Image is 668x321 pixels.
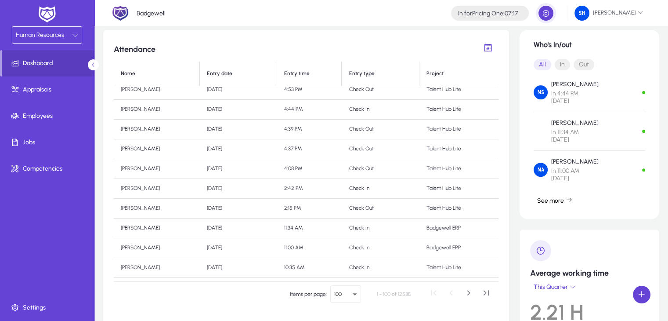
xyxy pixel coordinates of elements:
td: Badgewell ERP [419,219,498,238]
a: Employees [2,103,96,129]
td: [DATE] [200,80,277,100]
td: 10:35 AM [277,258,342,278]
th: Entry time [277,62,342,86]
td: Check In [342,219,419,238]
td: [DATE] [200,278,277,298]
button: This Quarter [530,281,578,292]
td: [PERSON_NAME] [114,258,200,278]
td: Talent Hub Lite [419,80,498,100]
td: [PERSON_NAME] [114,159,200,179]
td: Talent Hub Lite [419,258,498,278]
p: [PERSON_NAME] [551,80,599,88]
td: Check Out [342,139,419,159]
span: Employees [2,112,96,120]
div: Entry date [207,70,232,77]
a: Competencies [2,156,96,182]
td: Talent Hub Lite [419,159,498,179]
td: Check In [342,179,419,199]
button: See more [534,193,576,208]
td: Check In [342,278,419,298]
span: Dashboard [2,59,94,68]
td: [DATE] [200,238,277,258]
div: Name [121,70,135,77]
button: Out [574,59,594,70]
a: Settings [2,295,96,321]
td: [DATE] [200,139,277,159]
td: [PERSON_NAME] [114,238,200,258]
span: This Quarter [532,283,570,291]
td: [DATE] [200,179,277,199]
span: : [503,10,505,17]
button: Next page [460,285,477,303]
img: Mohamed Aboelmagd [534,163,548,177]
td: [DATE] [200,219,277,238]
div: Entry date [207,70,270,77]
span: 100 [334,291,342,297]
span: In 11:00 AM [DATE] [551,167,599,182]
td: [DATE] [200,199,277,219]
p: Average working time [530,268,649,278]
div: Items per page: [290,290,327,299]
td: Check In [342,238,419,258]
div: Entry type [349,70,374,77]
td: Pricing One [419,278,498,298]
td: [DATE] [200,120,277,139]
td: 10:17 AM [277,278,342,298]
h4: Pricing One [458,10,518,17]
span: Settings [2,303,96,312]
span: [PERSON_NAME] [574,6,643,21]
h5: Attendance [114,44,155,54]
td: [PERSON_NAME] [114,219,200,238]
button: In [555,59,570,70]
td: [PERSON_NAME] [114,100,200,120]
img: Mahmoud Samy [534,124,548,138]
h1: Who's In/out [534,40,645,49]
td: Check Out [342,159,419,179]
td: 11:00 AM [277,238,342,258]
td: 2:15 PM [277,199,342,219]
td: [PERSON_NAME] [114,199,200,219]
td: 4:44 PM [277,100,342,120]
td: 2:42 PM [277,179,342,199]
div: Project [426,70,444,77]
p: Badgewell [137,10,166,17]
td: 4:53 PM [277,80,342,100]
mat-paginator: Select page [114,281,498,306]
td: 4:08 PM [277,159,342,179]
img: white-logo.png [36,5,58,24]
td: Check Out [342,80,419,100]
div: Name [121,70,192,77]
td: Talent Hub Lite [419,120,498,139]
span: In 11:34 AM [DATE] [551,128,599,143]
span: Appraisals [2,85,96,94]
a: Jobs [2,129,96,156]
button: Last page [477,285,495,303]
td: Talent Hub Lite [419,139,498,159]
td: [DATE] [200,100,277,120]
a: Appraisals [2,77,96,103]
span: See more [537,197,573,204]
img: 132.png [574,6,589,21]
td: Talent Hub Lite [419,100,498,120]
span: Jobs [2,138,96,147]
td: Check Out [342,120,419,139]
span: Human Resources [16,31,64,39]
button: [PERSON_NAME] [567,5,650,21]
button: All [534,59,551,70]
span: Competencies [2,164,96,173]
span: 07:17 [505,10,518,17]
mat-button-toggle-group: Font Style [534,56,645,73]
img: mahmoud srour [534,85,548,99]
td: Check In [342,100,419,120]
p: [PERSON_NAME] [551,119,599,127]
div: Entry type [349,70,412,77]
img: 2.png [112,5,129,22]
td: [PERSON_NAME] [114,120,200,139]
p: [PERSON_NAME] [551,158,599,165]
td: [DATE] [200,258,277,278]
td: Check Out [342,199,419,219]
span: In 4:44 PM [DATE] [551,90,599,105]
